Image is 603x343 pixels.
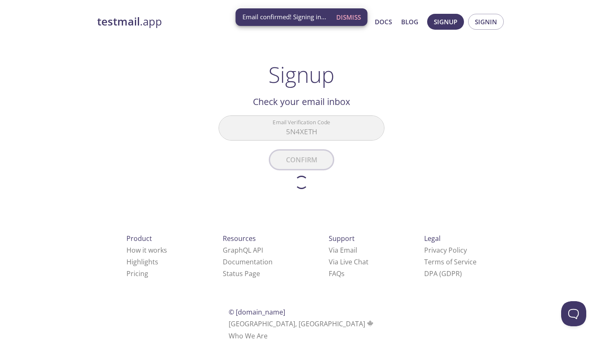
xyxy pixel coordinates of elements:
a: Pricing [126,269,148,278]
strong: testmail [97,14,140,29]
span: Product [126,234,152,243]
span: [GEOGRAPHIC_DATA], [GEOGRAPHIC_DATA] [229,319,375,328]
a: How it works [126,246,167,255]
button: Dismiss [333,9,364,25]
span: s [341,269,345,278]
a: Blog [401,16,418,27]
a: testmail.app [97,15,294,29]
a: FAQ [329,269,345,278]
iframe: Help Scout Beacon - Open [561,301,586,326]
span: Resources [223,234,256,243]
a: Via Email [329,246,357,255]
a: Terms of Service [424,257,477,266]
button: Signup [427,14,464,30]
span: Signin [475,16,497,27]
a: Documentation [223,257,273,266]
h2: Check your email inbox [219,95,384,109]
span: Signup [434,16,457,27]
span: Email confirmed! Signing in... [242,13,326,21]
span: © [DOMAIN_NAME] [229,307,285,317]
span: Support [329,234,355,243]
a: Via Live Chat [329,257,368,266]
a: Who We Are [229,331,268,340]
a: Highlights [126,257,158,266]
h1: Signup [268,62,335,87]
a: DPA (GDPR) [424,269,462,278]
span: Legal [424,234,441,243]
a: Docs [375,16,392,27]
span: Dismiss [336,12,361,23]
button: Signin [468,14,504,30]
a: Privacy Policy [424,246,467,255]
a: Status Page [223,269,260,278]
a: GraphQL API [223,246,263,255]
